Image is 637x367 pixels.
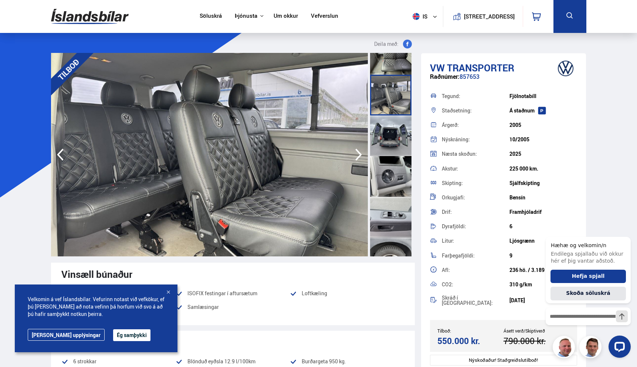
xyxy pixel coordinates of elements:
div: 6 [509,223,577,229]
div: 2025 [509,151,577,157]
li: Samlæsingar [176,303,290,316]
div: Staðsetning: [442,108,509,113]
li: 6 strokkar [61,357,176,366]
div: Vinsæll búnaður [61,269,404,280]
a: Um okkur [274,13,298,20]
div: 10/2005 [509,137,577,142]
button: Þjónusta [235,13,257,20]
div: Bensín [509,195,577,201]
li: Loftkæling [290,289,404,298]
button: Ég samþykki [113,329,150,341]
div: 857653 [430,73,577,88]
div: 310 g/km [509,282,577,287]
span: Deila með: [374,40,399,48]
div: Afl: [442,267,509,273]
img: 3416108.jpeg [51,53,368,256]
div: Skráð í [GEOGRAPHIC_DATA]: [442,295,509,306]
div: Ásett verð/Skiptiverð [504,328,570,333]
div: 2005 [509,122,577,128]
div: 236 hö. / 3.189 cc. [509,267,577,273]
div: Á staðnum [509,108,577,114]
li: Burðargeta 950 kg. [290,357,404,366]
div: CO2: [442,282,509,287]
div: Næsta skoðun: [442,151,509,156]
a: [STREET_ADDRESS] [447,6,519,27]
div: Tilboð: [437,328,504,333]
div: Farþegafjöldi: [442,253,509,258]
div: Dyrafjöldi: [442,224,509,229]
div: Ljósgrænn [509,238,577,244]
img: svg+xml;base64,PHN2ZyB4bWxucz0iaHR0cDovL3d3dy53My5vcmcvMjAwMC9zdmciIHdpZHRoPSI1MTIiIGhlaWdodD0iNT... [413,13,420,20]
div: Orkugjafi / Vél [61,337,404,348]
div: Tegund: [442,94,509,99]
div: Akstur: [442,166,509,171]
span: VW [430,61,445,74]
div: Framhjóladrif [509,209,577,215]
li: ISOFIX festingar í aftursætum [176,289,290,298]
div: 225 000 km. [509,166,577,172]
span: Velkomin á vef Íslandsbílar. Vefurinn notast við vefkökur, ef þú [PERSON_NAME] að nota vefinn þá ... [28,296,165,318]
div: [DATE] [509,297,577,303]
div: Árgerð: [442,122,509,128]
div: Skipting: [442,181,509,186]
div: 790.000 kr. [504,336,567,346]
a: [PERSON_NAME] upplýsingar [28,329,105,341]
div: Nýskoðaður! Staðgreiðslutilboð! [430,355,577,366]
button: is [410,6,443,27]
img: brand logo [551,57,580,80]
div: Nýskráning: [442,137,509,142]
div: Litur: [442,238,509,243]
a: Söluskrá [200,13,222,20]
div: 9 [509,253,577,259]
li: Blönduð eyðsla 12.9 l/100km [176,357,290,366]
button: Deila með: [371,40,415,48]
div: Fjölnotabíll [509,93,577,99]
span: Raðnúmer: [430,73,460,81]
div: Drif: [442,209,509,215]
div: 550.000 kr. [437,336,501,346]
div: TILBOÐ [41,42,96,97]
div: Sjálfskipting [509,180,577,186]
span: is [410,13,428,20]
div: Orkugjafi: [442,195,509,200]
span: Transporter [447,61,514,74]
a: Vefverslun [311,13,338,20]
button: [STREET_ADDRESS] [467,13,512,20]
iframe: LiveChat chat widget [540,223,634,364]
img: G0Ugv5HjCgRt.svg [51,4,129,28]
